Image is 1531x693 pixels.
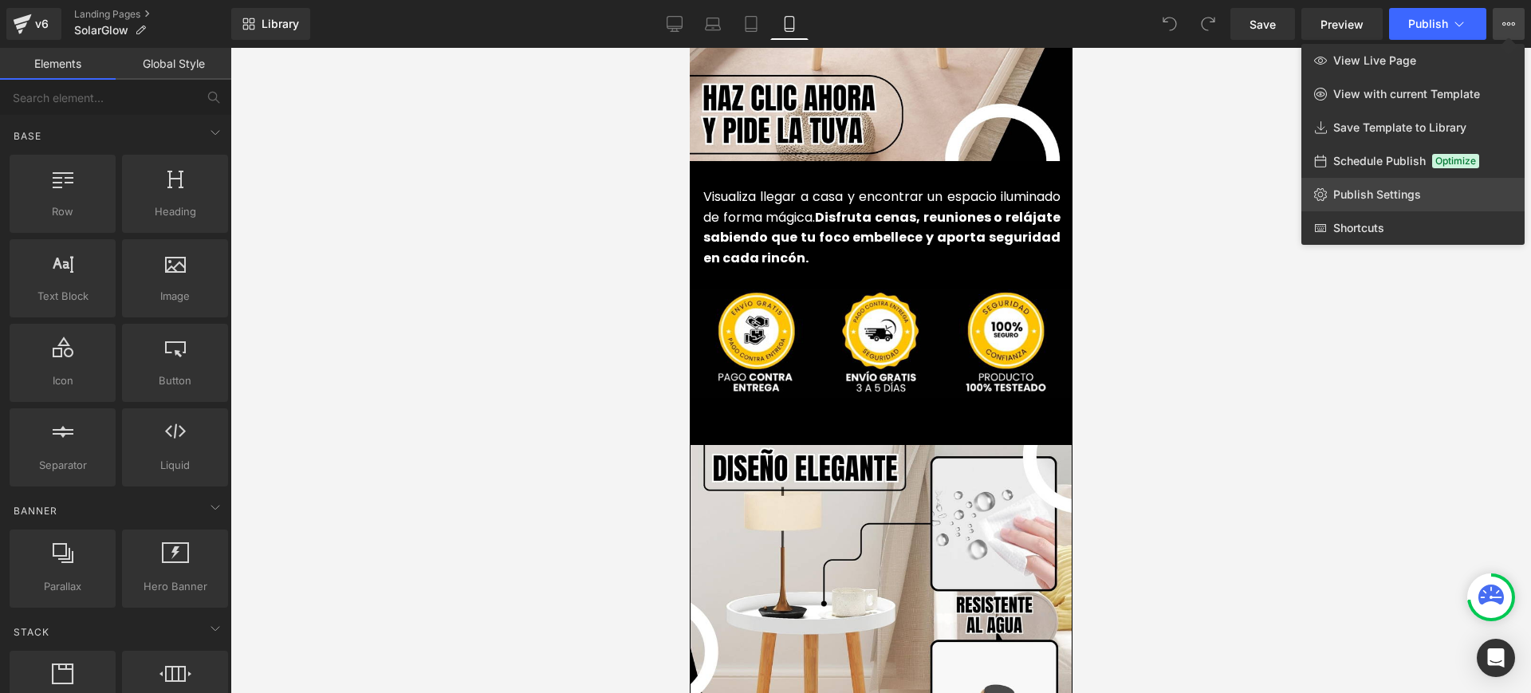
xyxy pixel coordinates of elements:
span: Schedule Publish [1333,154,1426,168]
button: Redo [1192,8,1224,40]
button: View Live PageView with current TemplateSave Template to LibrarySchedule PublishOptimizePublish S... [1493,8,1525,40]
span: View Live Page [1333,53,1416,68]
button: Publish [1389,8,1486,40]
span: Save Template to Library [1333,120,1466,135]
span: Liquid [127,457,223,474]
span: Hero Banner [127,578,223,595]
span: Preview [1320,16,1364,33]
a: Laptop [694,8,732,40]
span: Base [12,128,43,144]
a: Tablet [732,8,770,40]
div: Open Intercom Messenger [1477,639,1515,677]
span: Row [14,203,111,220]
span: Banner [12,503,59,518]
span: Text Block [14,288,111,305]
span: Image [127,288,223,305]
a: New Library [231,8,310,40]
span: Stack [12,624,51,640]
span: Optimize [1432,154,1479,168]
font: Visualiza llegar a casa y encontrar un espacio iluminado de forma mágica. [14,140,371,179]
span: Icon [14,372,111,389]
span: Publish Settings [1333,187,1421,202]
span: Library [262,17,299,31]
span: Heading [127,203,223,220]
a: Preview [1301,8,1383,40]
a: Desktop [655,8,694,40]
span: SolarGlow [74,24,128,37]
span: View with current Template [1333,87,1480,101]
a: v6 [6,8,61,40]
span: Publish [1408,18,1448,30]
a: Mobile [770,8,809,40]
span: Parallax [14,578,111,595]
span: Button [127,372,223,389]
span: Shortcuts [1333,221,1384,235]
strong: Disfruta cenas, reuniones o relájate sabiendo que tu foco embellece y aporta seguridad en cada ri... [14,160,371,219]
a: Landing Pages [74,8,231,21]
span: Save [1250,16,1276,33]
div: v6 [32,14,52,34]
a: Global Style [116,48,231,80]
button: Undo [1154,8,1186,40]
span: Separator [14,457,111,474]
